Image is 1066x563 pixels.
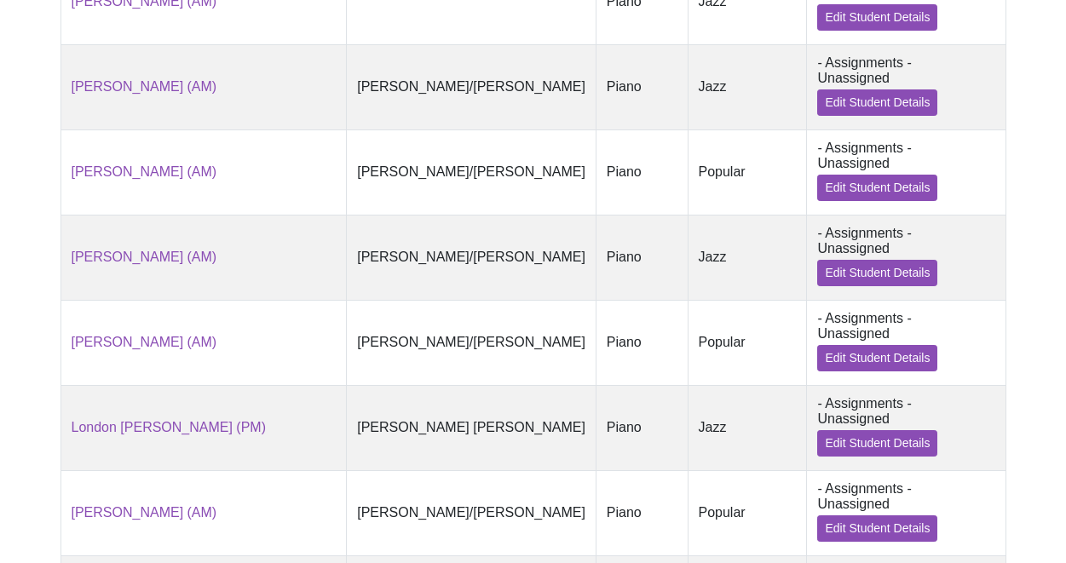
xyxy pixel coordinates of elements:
[596,129,688,215] td: Piano
[596,44,688,129] td: Piano
[72,335,217,349] a: [PERSON_NAME] (AM)
[807,44,1005,129] td: - Assignments - Unassigned
[807,129,1005,215] td: - Assignments - Unassigned
[817,345,937,371] a: Edit Student Details
[807,385,1005,470] td: - Assignments - Unassigned
[596,300,688,385] td: Piano
[817,89,937,116] a: Edit Student Details
[817,515,937,542] a: Edit Student Details
[72,505,217,520] a: [PERSON_NAME] (AM)
[817,4,937,31] a: Edit Student Details
[72,164,217,179] a: [PERSON_NAME] (AM)
[807,300,1005,385] td: - Assignments - Unassigned
[596,470,688,555] td: Piano
[72,79,217,94] a: [PERSON_NAME] (AM)
[817,260,937,286] a: Edit Student Details
[688,300,807,385] td: Popular
[72,250,217,264] a: [PERSON_NAME] (AM)
[347,300,596,385] td: [PERSON_NAME]/[PERSON_NAME]
[688,44,807,129] td: Jazz
[688,470,807,555] td: Popular
[596,215,688,300] td: Piano
[688,129,807,215] td: Popular
[347,129,596,215] td: [PERSON_NAME]/[PERSON_NAME]
[807,215,1005,300] td: - Assignments - Unassigned
[347,385,596,470] td: [PERSON_NAME] [PERSON_NAME]
[596,385,688,470] td: Piano
[817,175,937,201] a: Edit Student Details
[817,430,937,457] a: Edit Student Details
[807,470,1005,555] td: - Assignments - Unassigned
[72,420,267,434] a: London [PERSON_NAME] (PM)
[688,215,807,300] td: Jazz
[347,470,596,555] td: [PERSON_NAME]/[PERSON_NAME]
[688,385,807,470] td: Jazz
[347,44,596,129] td: [PERSON_NAME]/[PERSON_NAME]
[347,215,596,300] td: [PERSON_NAME]/[PERSON_NAME]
